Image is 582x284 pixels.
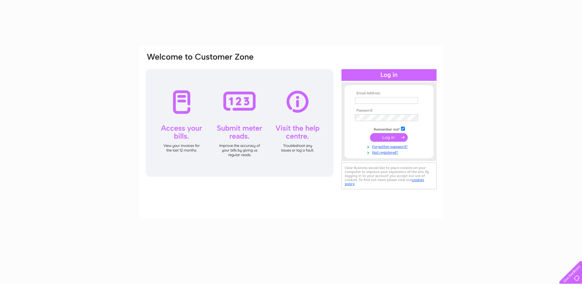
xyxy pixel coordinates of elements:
[353,126,425,132] td: Remember me?
[353,91,425,96] th: Email Address:
[353,108,425,113] th: Password:
[355,143,425,149] a: Forgotten password?
[355,149,425,155] a: Not registered?
[341,163,437,189] div: Clear Business would like to place cookies on your computer to improve your experience of the sit...
[370,133,408,142] input: Submit
[345,178,424,186] a: cookies policy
